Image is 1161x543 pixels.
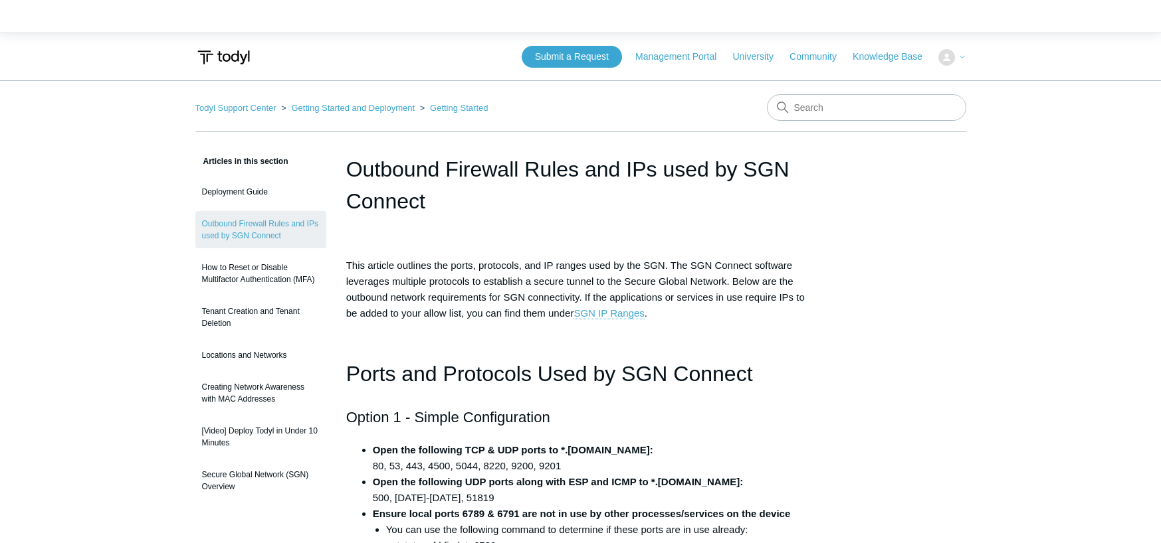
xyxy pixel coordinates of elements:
[278,103,417,113] li: Getting Started and Deployment
[790,50,850,64] a: Community
[346,260,805,319] span: This article outlines the ports, protocols, and IP ranges used by the SGN. The SGN Connect softwa...
[195,462,326,499] a: Secure Global Network (SGN) Overview
[195,418,326,455] a: [Video] Deploy Todyl in Under 10 Minutes
[195,299,326,336] a: Tenant Creation and Tenant Deletion
[635,50,730,64] a: Management Portal
[522,46,622,68] a: Submit a Request
[853,50,936,64] a: Knowledge Base
[195,374,326,412] a: Creating Network Awareness with MAC Addresses
[373,444,653,455] strong: Open the following TCP & UDP ports to *.[DOMAIN_NAME]:
[574,307,644,319] a: SGN IP Ranges
[195,343,326,368] a: Locations and Networks
[195,179,326,204] a: Deployment Guide
[291,103,415,113] a: Getting Started and Deployment
[195,103,276,113] a: Todyl Support Center
[373,476,744,487] strong: Open the following UDP ports along with ESP and ICMP to *.[DOMAIN_NAME]:
[373,508,791,519] strong: Ensure local ports 6789 & 6791 are not in use by other processes/services on the device
[346,357,815,391] h1: Ports and Protocols Used by SGN Connect
[346,406,815,429] h2: Option 1 - Simple Configuration
[195,157,288,166] span: Articles in this section
[195,211,326,248] a: Outbound Firewall Rules and IPs used by SGN Connect
[346,153,815,217] h1: Outbound Firewall Rules and IPs used by SGN Connect
[373,442,815,474] li: 80, 53, 443, 4500, 5044, 8220, 9200, 9201
[195,103,279,113] li: Todyl Support Center
[417,103,488,113] li: Getting Started
[195,45,252,70] img: Todyl Support Center Help Center home page
[767,94,966,121] input: Search
[373,474,815,506] li: 500, [DATE]-[DATE], 51819
[732,50,786,64] a: University
[195,255,326,292] a: How to Reset or Disable Multifactor Authentication (MFA)
[430,103,488,113] a: Getting Started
